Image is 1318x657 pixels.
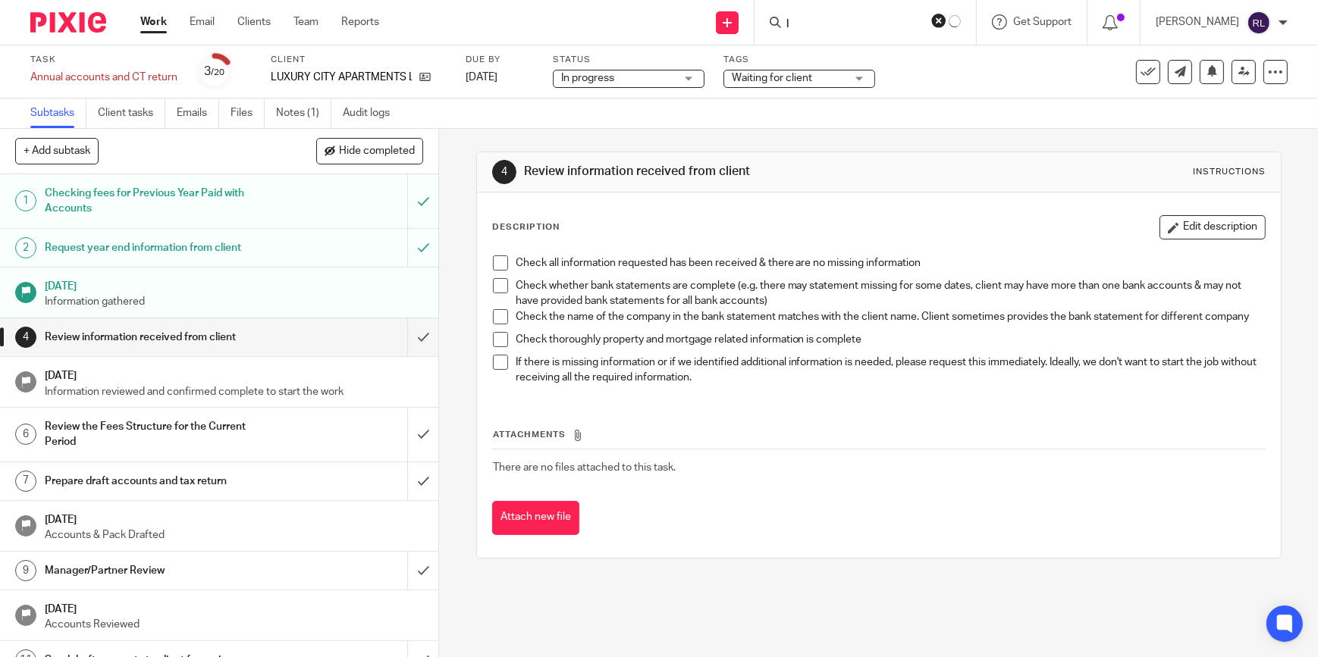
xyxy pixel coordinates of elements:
span: In progress [561,73,614,83]
a: Emails [177,99,219,128]
p: Check thoroughly property and mortgage related information is complete [516,332,1265,347]
label: Client [271,54,447,66]
h1: Review information received from client [524,164,911,180]
p: Check the name of the company in the bank statement matches with the client name. Client sometime... [516,309,1265,324]
label: Status [553,54,705,66]
span: Get Support [1013,17,1072,27]
a: Notes (1) [276,99,331,128]
div: 1 [15,190,36,211]
input: Search [785,18,921,32]
h1: Checking fees for Previous Year Paid with Accounts [45,182,277,221]
h1: Review information received from client [45,326,277,349]
div: 4 [492,160,516,184]
button: Attach new file [492,501,579,535]
h1: Prepare draft accounts and tax return [45,470,277,493]
div: 2 [15,237,36,258]
label: Tags [723,54,875,66]
div: Instructions [1193,166,1266,178]
button: Clear [931,13,946,28]
span: Waiting for client [732,73,812,83]
button: Hide completed [316,138,423,164]
a: Reports [341,14,379,30]
p: Check whether bank statements are complete (e.g. there may statement missing for some dates, clie... [516,278,1265,309]
p: Accounts Reviewed [45,617,424,632]
img: svg%3E [1247,11,1271,35]
a: Team [293,14,319,30]
a: Email [190,14,215,30]
p: Information reviewed and confirmed complete to start the work [45,384,424,399]
h1: [DATE] [45,364,424,383]
div: Annual accounts and CT return [30,70,177,85]
h1: Review the Fees Structure for the Current Period [45,415,277,454]
h1: Manager/Partner Review [45,559,277,582]
a: Work [140,14,167,30]
p: LUXURY CITY APARTMENTS LTD [271,70,412,85]
img: Pixie [30,12,106,33]
span: Hide completed [339,145,415,158]
a: Client tasks [98,99,165,128]
div: 6 [15,424,36,445]
h1: Request year end information from client [45,236,277,259]
p: [PERSON_NAME] [1156,14,1239,30]
p: Check all information requested has been received & there are no missing information [516,255,1265,271]
div: 3 [205,63,225,80]
p: If there is missing information or if we identified additional information is needed, please requ... [516,355,1265,386]
h1: [DATE] [45,598,424,617]
p: Accounts & Pack Drafted [45,527,424,543]
p: Description [492,221,560,233]
span: [DATE] [466,72,497,83]
p: Information gathered [45,294,424,309]
a: Files [231,99,265,128]
a: Audit logs [343,99,401,128]
span: There are no files attached to this task. [493,462,676,473]
span: Attachments [493,430,566,439]
button: Edit description [1160,215,1266,239]
h1: [DATE] [45,508,424,527]
label: Due by [466,54,534,66]
label: Task [30,54,177,66]
small: /20 [212,68,225,77]
h1: [DATE] [45,275,424,294]
svg: Results are loading [949,15,961,27]
a: Subtasks [30,99,86,128]
div: 4 [15,327,36,348]
button: + Add subtask [15,138,99,164]
div: 7 [15,471,36,492]
div: 9 [15,560,36,581]
a: Clients [237,14,271,30]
